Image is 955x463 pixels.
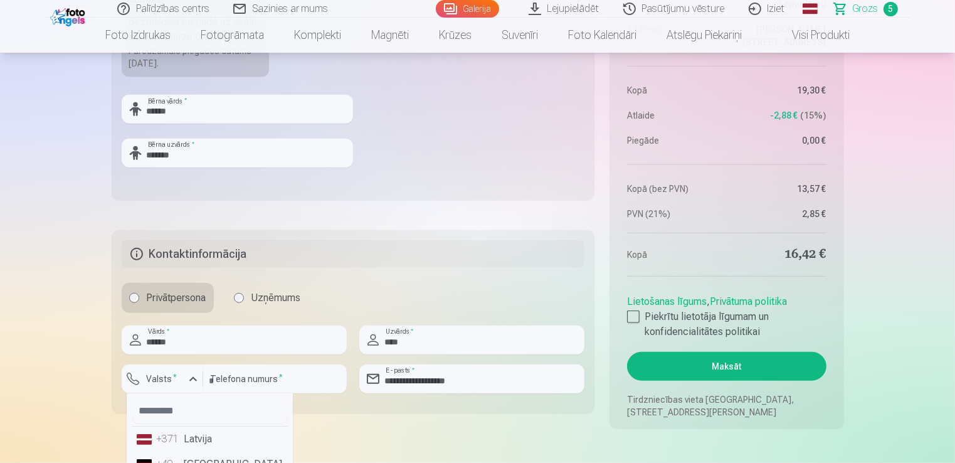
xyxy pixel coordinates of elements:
[487,18,553,53] a: Suvenīri
[627,352,826,381] button: Maksāt
[627,183,720,195] dt: Kopā (bez PVN)
[627,134,720,147] dt: Piegāde
[853,1,878,16] span: Grozs
[90,18,186,53] a: Foto izdrukas
[884,2,898,16] span: 5
[186,18,279,53] a: Fotogrāmata
[424,18,487,53] a: Krūzes
[129,45,262,70] div: Paredzamais piegādes datums [DATE].
[733,84,826,97] dd: 19,30 €
[733,208,826,220] dd: 2,85 €
[733,134,826,147] dd: 0,00 €
[627,309,826,339] label: Piekrītu lietotāja līgumam un konfidencialitātes politikai
[132,427,288,452] li: Latvija
[801,109,826,122] span: 15 %
[122,283,214,313] label: Privātpersona
[627,208,720,220] dt: PVN (21%)
[142,373,182,385] label: Valsts
[652,18,757,53] a: Atslēgu piekariņi
[627,246,720,263] dt: Kopā
[157,432,182,447] div: +371
[553,18,652,53] a: Foto kalendāri
[122,240,585,268] h5: Kontaktinformācija
[627,84,720,97] dt: Kopā
[627,295,707,307] a: Lietošanas līgums
[757,18,865,53] a: Visi produkti
[226,283,309,313] label: Uzņēmums
[627,289,826,339] div: ,
[50,5,88,26] img: /fa1
[279,18,356,53] a: Komplekti
[710,295,787,307] a: Privātuma politika
[733,183,826,195] dd: 13,57 €
[771,109,798,122] span: -2,88 €
[733,246,826,263] dd: 16,42 €
[234,293,244,303] input: Uzņēmums
[627,393,826,418] p: Tirdzniecības vieta [GEOGRAPHIC_DATA], [STREET_ADDRESS][PERSON_NAME]
[627,109,720,122] dt: Atlaide
[122,365,203,393] button: Valsts*
[129,293,139,303] input: Privātpersona
[356,18,424,53] a: Magnēti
